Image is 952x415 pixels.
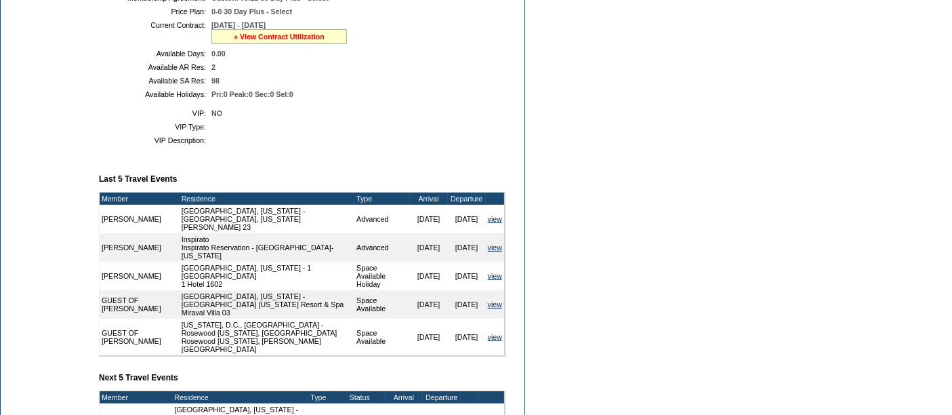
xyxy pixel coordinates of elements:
[172,391,308,403] td: Residence
[423,391,461,403] td: Departure
[211,90,293,98] span: Pri:0 Peak:0 Sec:0 Sel:0
[180,262,354,290] td: [GEOGRAPHIC_DATA], [US_STATE] - 1 [GEOGRAPHIC_DATA] 1 Hotel 1602
[100,262,180,290] td: [PERSON_NAME]
[354,233,409,262] td: Advanced
[410,205,448,233] td: [DATE]
[211,63,215,71] span: 2
[354,290,409,319] td: Space Available
[410,262,448,290] td: [DATE]
[180,290,354,319] td: [GEOGRAPHIC_DATA], [US_STATE] - [GEOGRAPHIC_DATA] [US_STATE] Resort & Spa Miraval Villa 03
[348,391,385,403] td: Status
[211,21,266,29] span: [DATE] - [DATE]
[385,391,423,403] td: Arrival
[448,262,486,290] td: [DATE]
[100,391,168,403] td: Member
[99,174,177,184] b: Last 5 Travel Events
[410,290,448,319] td: [DATE]
[448,290,486,319] td: [DATE]
[100,205,180,233] td: [PERSON_NAME]
[211,109,222,117] span: NO
[488,215,502,223] a: view
[100,319,180,355] td: GUEST OF [PERSON_NAME]
[104,7,206,16] td: Price Plan:
[100,233,180,262] td: [PERSON_NAME]
[104,90,206,98] td: Available Holidays:
[104,109,206,117] td: VIP:
[104,21,206,44] td: Current Contract:
[488,272,502,280] a: view
[100,290,180,319] td: GUEST OF [PERSON_NAME]
[448,193,486,205] td: Departure
[104,123,206,131] td: VIP Type:
[100,193,180,205] td: Member
[104,77,206,85] td: Available SA Res:
[104,136,206,144] td: VIP Description:
[180,205,354,233] td: [GEOGRAPHIC_DATA], [US_STATE] - [GEOGRAPHIC_DATA], [US_STATE] [PERSON_NAME] 23
[354,205,409,233] td: Advanced
[180,233,354,262] td: Inspirato Inspirato Reservation - [GEOGRAPHIC_DATA]-[US_STATE]
[354,193,409,205] td: Type
[448,233,486,262] td: [DATE]
[180,193,354,205] td: Residence
[211,77,220,85] span: 98
[448,205,486,233] td: [DATE]
[354,319,409,355] td: Space Available
[488,300,502,309] a: view
[180,319,354,355] td: [US_STATE], D.C., [GEOGRAPHIC_DATA] - Rosewood [US_STATE], [GEOGRAPHIC_DATA] Rosewood [US_STATE],...
[99,373,178,382] b: Next 5 Travel Events
[211,7,292,16] span: 0-0 30 Day Plus - Select
[104,63,206,71] td: Available AR Res:
[104,50,206,58] td: Available Days:
[211,50,226,58] span: 0.00
[308,391,347,403] td: Type
[410,233,448,262] td: [DATE]
[354,262,409,290] td: Space Available Holiday
[410,319,448,355] td: [DATE]
[410,193,448,205] td: Arrival
[448,319,486,355] td: [DATE]
[488,333,502,341] a: view
[488,243,502,252] a: view
[234,33,325,41] a: » View Contract Utilization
